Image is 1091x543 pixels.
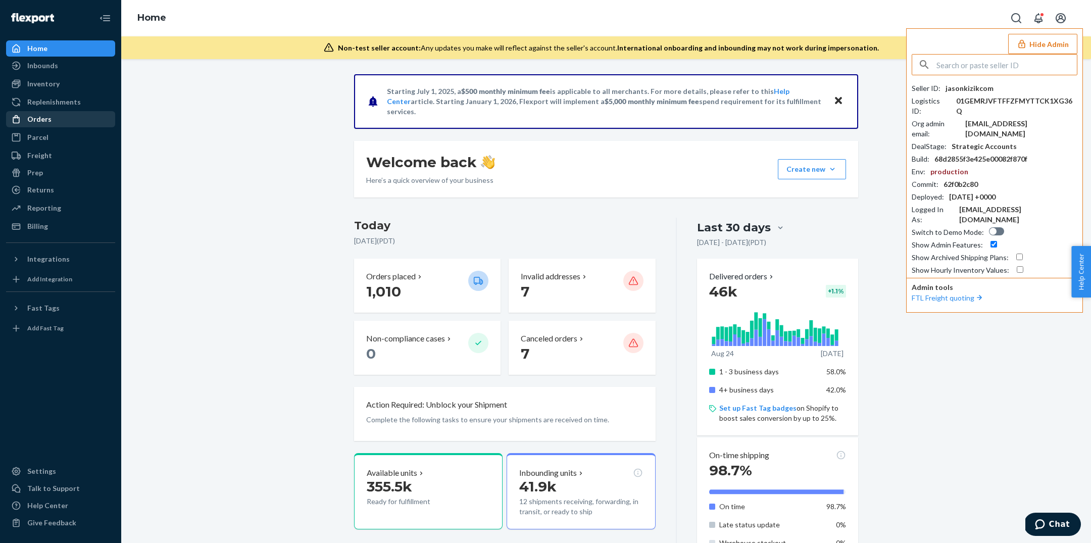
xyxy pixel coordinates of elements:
[912,83,940,93] div: Seller ID :
[27,501,68,511] div: Help Center
[95,8,115,28] button: Close Navigation
[959,205,1077,225] div: [EMAIL_ADDRESS][DOMAIN_NAME]
[719,502,819,512] p: On time
[912,265,1009,275] div: Show Hourly Inventory Values :
[6,76,115,92] a: Inventory
[836,520,846,529] span: 0%
[354,321,501,375] button: Non-compliance cases 0
[719,520,819,530] p: Late status update
[711,349,734,359] p: Aug 24
[366,175,495,185] p: Here’s a quick overview of your business
[387,86,824,117] p: Starting July 1, 2025, a is applicable to all merchants. For more details, please refer to this a...
[27,254,70,264] div: Integrations
[944,179,978,189] div: 62f0b2c80
[367,467,417,479] p: Available units
[366,415,643,425] p: Complete the following tasks to ensure your shipments are received on time.
[481,155,495,169] img: hand-wave emoji
[956,96,1077,116] div: 01GEMRJVFTFFZFMYTTCK1XG36Q
[709,462,752,479] span: 98.7%
[354,236,656,246] p: [DATE] ( PDT )
[27,466,56,476] div: Settings
[936,55,1077,75] input: Search or paste seller ID
[6,300,115,316] button: Fast Tags
[521,271,580,282] p: Invalid addresses
[821,349,844,359] p: [DATE]
[949,192,996,202] div: [DATE] +0000
[697,237,766,248] p: [DATE] - [DATE] ( PDT )
[27,79,60,89] div: Inventory
[6,111,115,127] a: Orders
[6,320,115,336] a: Add Fast Tag
[6,463,115,479] a: Settings
[6,129,115,145] a: Parcel
[461,87,550,95] span: $500 monthly minimum fee
[27,61,58,71] div: Inbounds
[719,367,819,377] p: 1 - 3 business days
[719,404,797,412] a: Set up Fast Tag badges
[519,497,642,517] p: 12 shipments receiving, forwarding, in transit, or ready to ship
[605,97,699,106] span: $5,000 monthly minimum fee
[366,399,507,411] p: Action Required: Unblock your Shipment
[27,275,72,283] div: Add Integration
[338,43,879,53] div: Any updates you make will reflect against the seller's account.
[912,154,929,164] div: Build :
[366,153,495,171] h1: Welcome back
[1051,8,1071,28] button: Open account menu
[912,96,951,116] div: Logistics ID :
[27,518,76,528] div: Give Feedback
[912,141,947,152] div: DealStage :
[521,345,529,362] span: 7
[930,167,968,177] div: production
[912,179,938,189] div: Commit :
[27,151,52,161] div: Freight
[354,453,503,530] button: Available units355.5kReady for fulfillment
[27,303,60,313] div: Fast Tags
[367,478,412,495] span: 355.5k
[912,205,954,225] div: Logged In As :
[709,450,769,461] p: On-time shipping
[6,498,115,514] a: Help Center
[912,227,984,237] div: Switch to Demo Mode :
[832,94,845,109] button: Close
[912,282,1077,292] p: Admin tools
[912,167,925,177] div: Env :
[709,271,775,282] button: Delivered orders
[338,43,421,52] span: Non-test seller account:
[912,240,983,250] div: Show Admin Features :
[27,132,48,142] div: Parcel
[1008,34,1077,54] button: Hide Admin
[27,43,47,54] div: Home
[6,251,115,267] button: Integrations
[1025,513,1081,538] iframe: Opens a widget where you can chat to one of our agents
[912,119,960,139] div: Org admin email :
[6,200,115,216] a: Reporting
[509,259,655,313] button: Invalid addresses 7
[6,40,115,57] a: Home
[912,293,984,302] a: FTL Freight quoting
[912,192,944,202] div: Deployed :
[366,333,445,344] p: Non-compliance cases
[965,119,1077,139] div: [EMAIL_ADDRESS][DOMAIN_NAME]
[1006,8,1026,28] button: Open Search Box
[367,497,460,507] p: Ready for fulfillment
[507,453,655,530] button: Inbounding units41.9k12 shipments receiving, forwarding, in transit, or ready to ship
[952,141,1017,152] div: Strategic Accounts
[709,283,737,300] span: 46k
[27,324,64,332] div: Add Fast Tag
[6,165,115,181] a: Prep
[912,253,1009,263] div: Show Archived Shipping Plans :
[719,385,819,395] p: 4+ business days
[778,159,846,179] button: Create new
[27,483,80,493] div: Talk to Support
[1071,246,1091,298] button: Help Center
[366,271,416,282] p: Orders placed
[6,94,115,110] a: Replenishments
[719,403,846,423] p: on Shopify to boost sales conversion by up to 25%.
[697,220,771,235] div: Last 30 days
[6,480,115,497] button: Talk to Support
[27,221,48,231] div: Billing
[521,283,529,300] span: 7
[519,478,557,495] span: 41.9k
[27,168,43,178] div: Prep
